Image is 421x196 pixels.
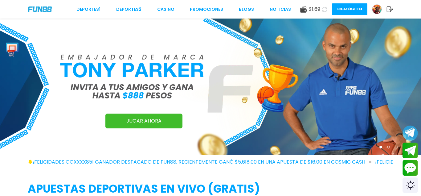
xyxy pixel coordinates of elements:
a: Deportes1 [76,6,100,13]
span: ¡FELICIDADES ogxxxx85! GANADOR DESTACADO DE FUN88, RECIENTEMENTE GANÓ $5,618.00 EN UNA APUESTA DE... [33,158,371,166]
button: Join telegram channel [403,125,418,141]
div: Switch theme [403,177,418,193]
a: Deportes2 [116,6,141,13]
button: Depósito [332,3,367,15]
span: $ 1.69 [309,6,320,13]
img: Company Logo [28,6,52,12]
a: BLOGS [239,6,254,13]
img: Avatar [372,5,382,14]
a: Promociones [190,6,223,13]
button: Join telegram [403,143,418,159]
a: Avatar [372,4,386,14]
a: NOTICIAS [270,6,291,13]
a: JUGAR AHORA [105,114,182,128]
button: Contact customer service [403,160,418,176]
a: CASINO [157,6,174,13]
